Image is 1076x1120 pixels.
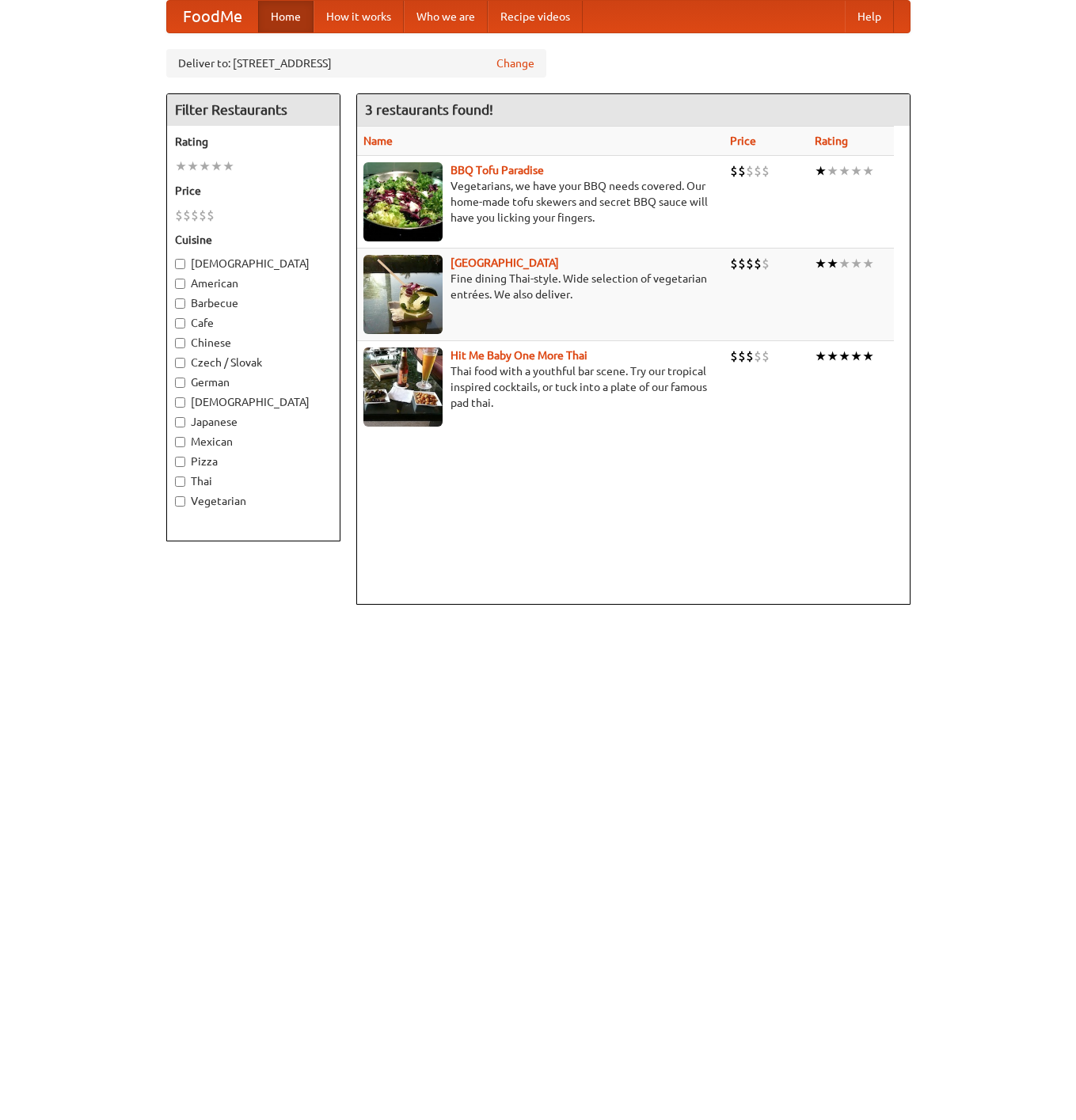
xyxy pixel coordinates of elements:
[314,1,404,32] a: How it works
[363,347,443,427] img: babythai.jpg
[365,102,493,117] ng-pluralize: 3 restaurants found!
[838,162,850,180] li: ★
[738,255,746,272] li: $
[827,347,838,365] li: ★
[175,298,185,309] input: Barbecue
[738,162,746,180] li: $
[175,158,187,175] li: ★
[850,255,862,272] li: ★
[175,256,332,271] label: [DEMOGRAPHIC_DATA]
[363,271,718,302] p: Fine dining Thai-style. Wide selection of vegetarian entrées. We also deliver.
[175,434,332,450] label: Mexican
[175,259,185,269] input: [DEMOGRAPHIC_DATA]
[199,158,211,175] li: ★
[167,1,258,32] a: FoodMe
[191,207,199,224] li: $
[175,414,332,430] label: Japanese
[175,279,185,289] input: American
[175,473,332,489] label: Thai
[827,162,838,180] li: ★
[488,1,583,32] a: Recipe videos
[730,162,738,180] li: $
[183,207,191,224] li: $
[862,255,874,272] li: ★
[746,255,754,272] li: $
[363,178,718,226] p: Vegetarians, we have your BBQ needs covered. Our home-made tofu skewers and secret BBQ sauce will...
[827,255,838,272] li: ★
[175,358,185,368] input: Czech / Slovak
[258,1,314,32] a: Home
[175,493,332,509] label: Vegetarian
[762,255,770,272] li: $
[451,349,587,362] a: Hit Me Baby One More Thai
[850,347,862,365] li: ★
[175,134,332,150] h5: Rating
[175,183,332,199] h5: Price
[166,49,546,78] div: Deliver to: [STREET_ADDRESS]
[175,454,332,469] label: Pizza
[862,347,874,365] li: ★
[175,476,185,487] input: Thai
[730,135,756,147] a: Price
[199,207,207,224] li: $
[754,347,762,365] li: $
[175,335,332,351] label: Chinese
[838,255,850,272] li: ★
[222,158,234,175] li: ★
[815,255,827,272] li: ★
[451,256,559,269] a: [GEOGRAPHIC_DATA]
[175,378,185,388] input: German
[815,347,827,365] li: ★
[730,255,738,272] li: $
[730,347,738,365] li: $
[175,295,332,311] label: Barbecue
[746,162,754,180] li: $
[175,232,332,248] h5: Cuisine
[175,417,185,427] input: Japanese
[838,347,850,365] li: ★
[175,207,183,224] li: $
[762,162,770,180] li: $
[363,162,443,241] img: tofuparadise.jpg
[175,318,185,328] input: Cafe
[496,55,534,71] a: Change
[175,374,332,390] label: German
[845,1,894,32] a: Help
[404,1,488,32] a: Who we are
[746,347,754,365] li: $
[850,162,862,180] li: ★
[175,275,332,291] label: American
[187,158,199,175] li: ★
[175,457,185,467] input: Pizza
[175,397,185,408] input: [DEMOGRAPHIC_DATA]
[175,437,185,447] input: Mexican
[363,255,443,334] img: satay.jpg
[862,162,874,180] li: ★
[363,135,393,147] a: Name
[762,347,770,365] li: $
[815,135,848,147] a: Rating
[175,496,185,507] input: Vegetarian
[815,162,827,180] li: ★
[175,338,185,348] input: Chinese
[175,355,332,370] label: Czech / Slovak
[167,94,340,126] h4: Filter Restaurants
[207,207,215,224] li: $
[175,394,332,410] label: [DEMOGRAPHIC_DATA]
[211,158,222,175] li: ★
[754,255,762,272] li: $
[738,347,746,365] li: $
[754,162,762,180] li: $
[451,164,544,177] a: BBQ Tofu Paradise
[363,363,718,411] p: Thai food with a youthful bar scene. Try our tropical inspired cocktails, or tuck into a plate of...
[175,315,332,331] label: Cafe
